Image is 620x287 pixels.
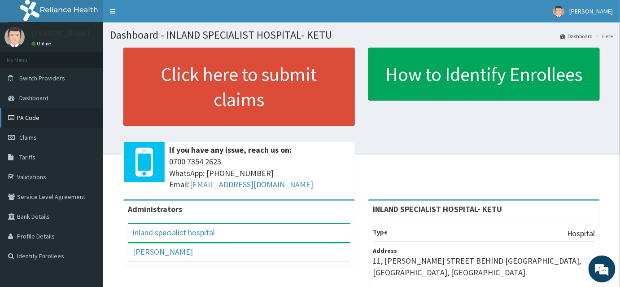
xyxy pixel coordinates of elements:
[4,27,25,47] img: User Image
[19,74,65,82] span: Switch Providers
[133,227,215,238] a: inland specialist hospital
[190,179,313,190] a: [EMAIL_ADDRESS][DOMAIN_NAME]
[567,228,595,239] p: Hospital
[19,153,35,161] span: Tariffs
[373,247,397,255] b: Address
[553,6,564,17] img: User Image
[147,4,169,26] div: Minimize live chat window
[19,133,37,141] span: Claims
[31,40,53,47] a: Online
[560,32,593,40] a: Dashboard
[31,29,90,37] p: [PERSON_NAME]
[169,156,350,190] span: 0700 7354 2623 WhatsApp: [PHONE_NUMBER] Email:
[128,204,182,214] b: Administrators
[373,204,502,214] strong: INLAND SPECIALIST HOSPITAL- KETU
[4,191,171,223] textarea: Type your message and hit 'Enter'
[123,48,355,126] a: Click here to submit claims
[133,247,193,257] a: [PERSON_NAME]
[594,32,613,40] li: Here
[368,48,600,101] a: How to Identify Enrollees
[110,29,613,41] h1: Dashboard - INLAND SPECIALIST HOSPITAL- KETU
[570,7,613,15] span: [PERSON_NAME]
[47,50,151,62] div: Chat with us now
[169,145,292,155] b: If you have any issue, reach us on:
[19,94,48,102] span: Dashboard
[373,228,388,236] b: Type
[52,86,124,177] span: We're online!
[373,255,595,278] p: 11, [PERSON_NAME] STREET BEHIND [GEOGRAPHIC_DATA], [GEOGRAPHIC_DATA], [GEOGRAPHIC_DATA].
[17,45,36,67] img: d_794563401_company_1708531726252_794563401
